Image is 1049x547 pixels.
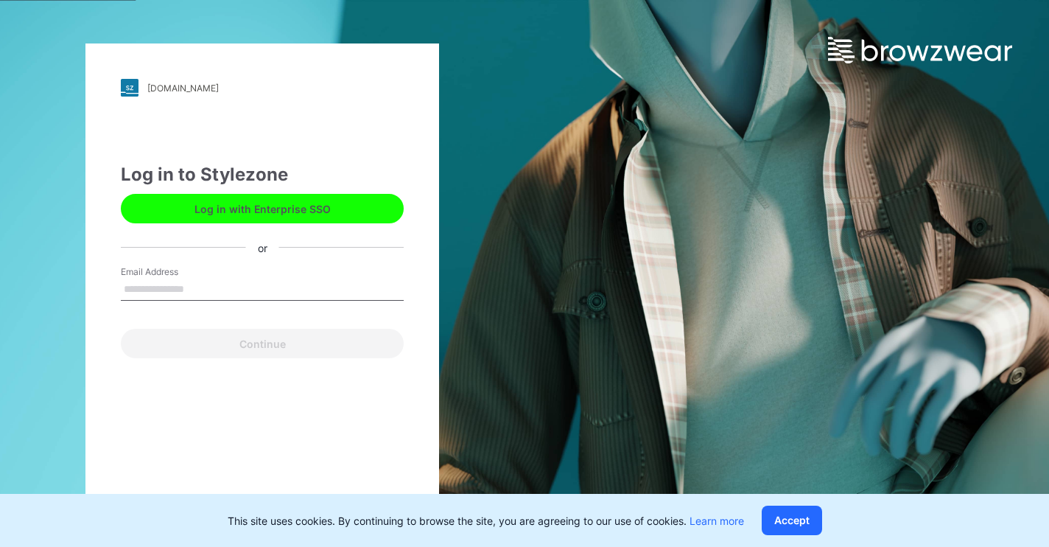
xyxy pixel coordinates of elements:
[246,240,279,255] div: or
[828,37,1012,63] img: browzwear-logo.e42bd6dac1945053ebaf764b6aa21510.svg
[121,265,224,279] label: Email Address
[121,79,138,97] img: stylezone-logo.562084cfcfab977791bfbf7441f1a819.svg
[147,83,219,94] div: [DOMAIN_NAME]
[121,194,404,223] button: Log in with Enterprise SSO
[121,79,404,97] a: [DOMAIN_NAME]
[690,515,744,527] a: Learn more
[121,161,404,188] div: Log in to Stylezone
[228,513,744,529] p: This site uses cookies. By continuing to browse the site, you are agreeing to our use of cookies.
[762,506,822,535] button: Accept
